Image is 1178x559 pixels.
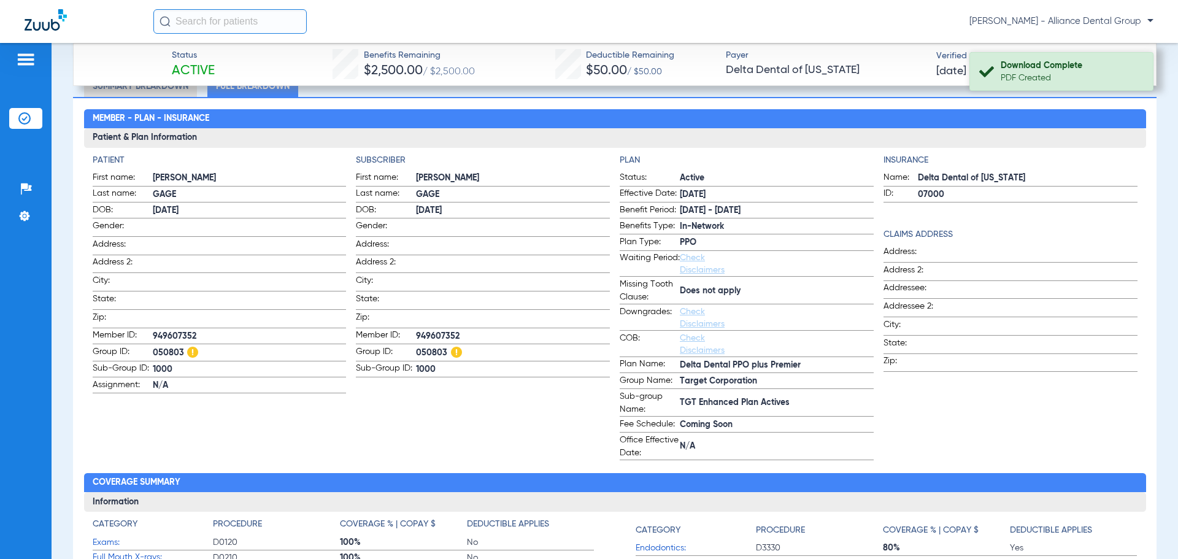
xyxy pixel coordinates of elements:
[883,318,944,335] span: City:
[153,204,347,217] span: [DATE]
[620,236,680,250] span: Plan Type:
[416,330,610,343] span: 949607352
[680,334,725,355] a: Check Disclaimers
[93,379,153,393] span: Assignment:
[883,300,944,317] span: Addressee 2:
[93,154,347,167] h4: Patient
[84,75,197,97] li: Summary Breakdown
[153,188,347,201] span: GAGE
[1001,72,1142,84] div: PDF Created
[1010,518,1137,541] app-breakdown-title: Deductible Applies
[620,306,680,330] span: Downgrades:
[356,329,416,344] span: Member ID:
[93,311,153,328] span: Zip:
[153,345,347,361] span: 050803
[93,238,153,255] span: Address:
[364,49,475,62] span: Benefits Remaining
[620,374,680,389] span: Group Name:
[586,49,674,62] span: Deductible Remaining
[636,542,756,555] span: Endodontics:
[25,9,67,31] img: Zuub Logo
[726,49,926,62] span: Payer
[680,188,874,201] span: [DATE]
[93,518,137,531] h4: Category
[356,171,416,186] span: First name:
[153,172,347,185] span: [PERSON_NAME]
[680,253,725,274] a: Check Disclaimers
[918,172,1138,185] span: Delta Dental of [US_STATE]
[356,238,416,255] span: Address:
[356,154,610,167] h4: Subscriber
[883,282,944,298] span: Addressee:
[620,390,680,416] span: Sub-group Name:
[620,434,680,460] span: Office Effective Date:
[883,154,1138,167] h4: Insurance
[883,171,918,186] span: Name:
[883,264,944,280] span: Address 2:
[627,67,662,76] span: / $50.00
[467,518,549,531] h4: Deductible Applies
[680,359,874,372] span: Delta Dental PPO plus Premier
[636,518,756,541] app-breakdown-title: Category
[680,375,874,388] span: Target Corporation
[620,332,680,357] span: COB:
[883,228,1138,241] h4: Claims Address
[213,518,340,535] app-breakdown-title: Procedure
[1001,60,1142,72] div: Download Complete
[636,524,680,537] h4: Category
[93,171,153,186] span: First name:
[416,363,610,376] span: 1000
[84,109,1146,129] h2: Member - Plan - Insurance
[213,536,340,549] span: D0120
[756,542,883,554] span: D3330
[356,274,416,291] span: City:
[93,187,153,202] span: Last name:
[883,542,1010,554] span: 80%
[586,64,627,77] span: $50.00
[93,274,153,291] span: City:
[620,204,680,218] span: Benefit Period:
[620,154,874,167] h4: Plan
[680,307,725,328] a: Check Disclaimers
[620,187,680,202] span: Effective Date:
[153,330,347,343] span: 949607352
[160,16,171,27] img: Search Icon
[1010,524,1092,537] h4: Deductible Applies
[153,9,307,34] input: Search for patients
[93,329,153,344] span: Member ID:
[356,362,416,377] span: Sub-Group ID:
[883,187,918,202] span: ID:
[883,355,944,371] span: Zip:
[84,473,1146,493] h2: Coverage Summary
[680,204,874,217] span: [DATE] - [DATE]
[356,220,416,236] span: Gender:
[620,418,680,433] span: Fee Schedule:
[93,204,153,218] span: DOB:
[207,75,298,97] li: Full Breakdown
[93,518,213,535] app-breakdown-title: Category
[93,293,153,309] span: State:
[756,524,805,537] h4: Procedure
[423,67,475,77] span: / $2,500.00
[93,536,213,549] span: Exams:
[1010,542,1137,554] span: Yes
[936,50,1136,63] span: Verified On
[84,128,1146,148] h3: Patient & Plan Information
[620,220,680,234] span: Benefits Type:
[680,396,874,409] span: TGT Enhanced Plan Actives
[620,358,680,372] span: Plan Name:
[883,518,1010,541] app-breakdown-title: Coverage % | Copay $
[969,15,1153,28] span: [PERSON_NAME] - Alliance Dental Group
[356,256,416,272] span: Address 2:
[416,204,610,217] span: [DATE]
[187,347,198,358] img: Hazard
[364,64,423,77] span: $2,500.00
[883,524,979,537] h4: Coverage % | Copay $
[172,49,215,62] span: Status
[416,345,610,361] span: 050803
[883,337,944,353] span: State:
